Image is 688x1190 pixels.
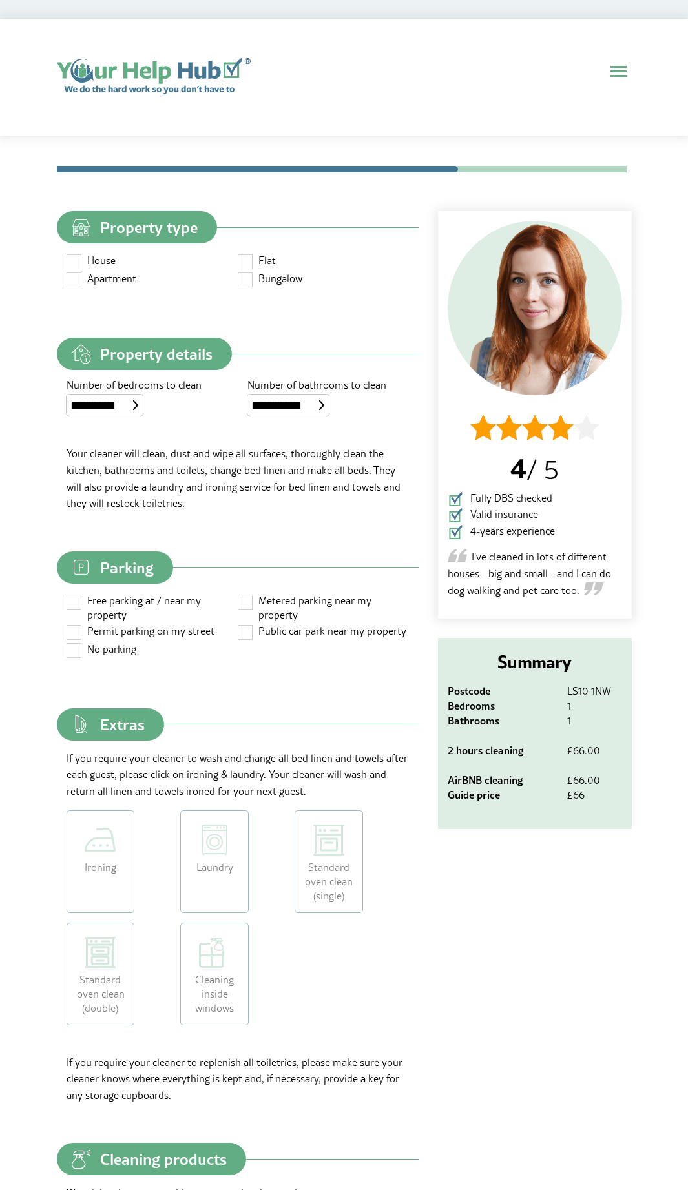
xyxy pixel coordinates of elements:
[448,506,622,523] li: Valid insurance
[67,380,228,390] label: Number of bedrooms to clean
[100,220,198,235] span: Property type
[448,745,558,755] dt: 2 hours cleaning
[67,624,238,642] label: Permit parking on my street
[448,549,467,562] img: Opening quote
[57,58,251,94] img: Your Help Hub logo
[67,593,238,624] label: Free parking at / near my property
[448,715,558,726] dt: Bathrooms
[567,790,622,800] dd: £66
[448,701,558,711] dt: Bedrooms
[100,346,213,362] span: Property details
[448,523,622,540] li: 4-years experience
[85,825,116,856] img: Ironing
[67,923,135,1025] label: Standard oven clean (double)
[448,445,622,490] p: / 5
[448,549,622,599] p: I've cleaned in lots of different houses - big and small - and I can do dog walking and pet care ...
[199,825,230,856] img: Laundry
[67,1054,409,1104] p: If you require your cleaner to replenish all toiletries, please make sure your cleaner knows wher...
[67,553,96,582] img: parking.svg
[85,937,116,968] img: Standard oven clean (double)
[448,648,622,676] h2: Summary
[448,775,558,785] dt: AirBNB cleaning
[67,1145,96,1174] img: cleaning-products.svg
[67,810,135,913] label: Ironing
[238,253,409,271] label: Flat
[569,166,627,172] li: Contractor
[238,271,409,289] label: Bungalow
[57,166,402,172] li: Contact
[247,380,409,390] label: Number of bathrooms to clean
[133,400,139,410] img: select-box.svg
[401,166,458,172] li: Quote
[510,447,526,487] span: 4
[67,271,238,289] label: Apartment
[238,593,409,624] label: Metered parking near my property
[67,642,238,660] label: No parking
[295,810,363,913] label: Standard oven clean (single)
[567,686,622,696] dd: LS10 1NW
[67,446,409,511] p: Your cleaner will clean, dust and wipe all surfaces, thoroughly clean the kitchen, bathrooms and ...
[100,1151,227,1167] span: Cleaning products
[457,166,514,172] li: Time
[67,253,238,271] label: House
[319,400,325,410] img: select-box.svg
[567,715,622,726] dd: 1
[180,810,249,913] label: Laundry
[513,166,570,172] li: Address
[448,686,558,696] dt: Postcode
[448,490,622,507] li: Fully DBS checked
[67,750,409,800] p: If you require your cleaner to wash and change all bed linen and towels after each guest, please ...
[67,340,96,369] img: property-details.svg
[199,937,230,968] img: Cleaning inside windows
[448,790,558,800] dt: Guide price
[180,923,249,1025] label: Cleaning inside windows
[567,775,622,785] dd: £66.00
[313,825,344,856] img: Standard oven clean (single)
[448,221,622,395] img: Cleaner 3
[67,213,96,242] img: property-type.svg
[567,745,622,755] dd: £66.00
[584,582,603,595] img: Closing quote
[100,717,145,732] span: Extras
[67,710,96,739] img: extras.svg
[57,58,251,94] a: Home
[100,560,154,575] span: Parking
[238,624,409,642] label: Public car park near my property
[567,701,622,711] dd: 1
